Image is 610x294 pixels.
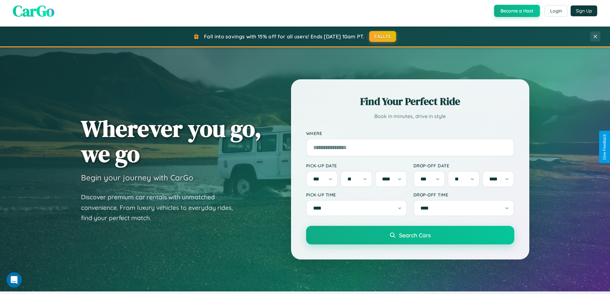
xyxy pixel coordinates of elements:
h1: Wherever you go, we go [81,116,262,166]
span: Fall into savings with 15% off for all users! Ends [DATE] 10am PT. [204,33,364,40]
button: Sign Up [571,5,597,16]
button: FALL15 [369,31,396,42]
p: Discover premium car rentals with unmatched convenience. From luxury vehicles to everyday rides, ... [81,192,241,223]
iframe: Intercom live chat [6,272,22,288]
label: Pick-up Time [306,192,407,197]
h2: Find Your Perfect Ride [306,94,514,108]
span: Search Cars [399,232,431,239]
label: Drop-off Time [413,192,514,197]
label: Where [306,131,514,136]
p: Book in minutes, drive in style [306,112,514,121]
button: Search Cars [306,226,514,244]
button: Login [545,5,567,17]
label: Drop-off Date [413,163,514,168]
label: Pick-up Date [306,163,407,168]
span: CarGo [13,0,54,21]
button: Become a Host [494,5,540,17]
div: Give Feedback [602,134,607,160]
h3: Begin your journey with CarGo [81,173,193,182]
